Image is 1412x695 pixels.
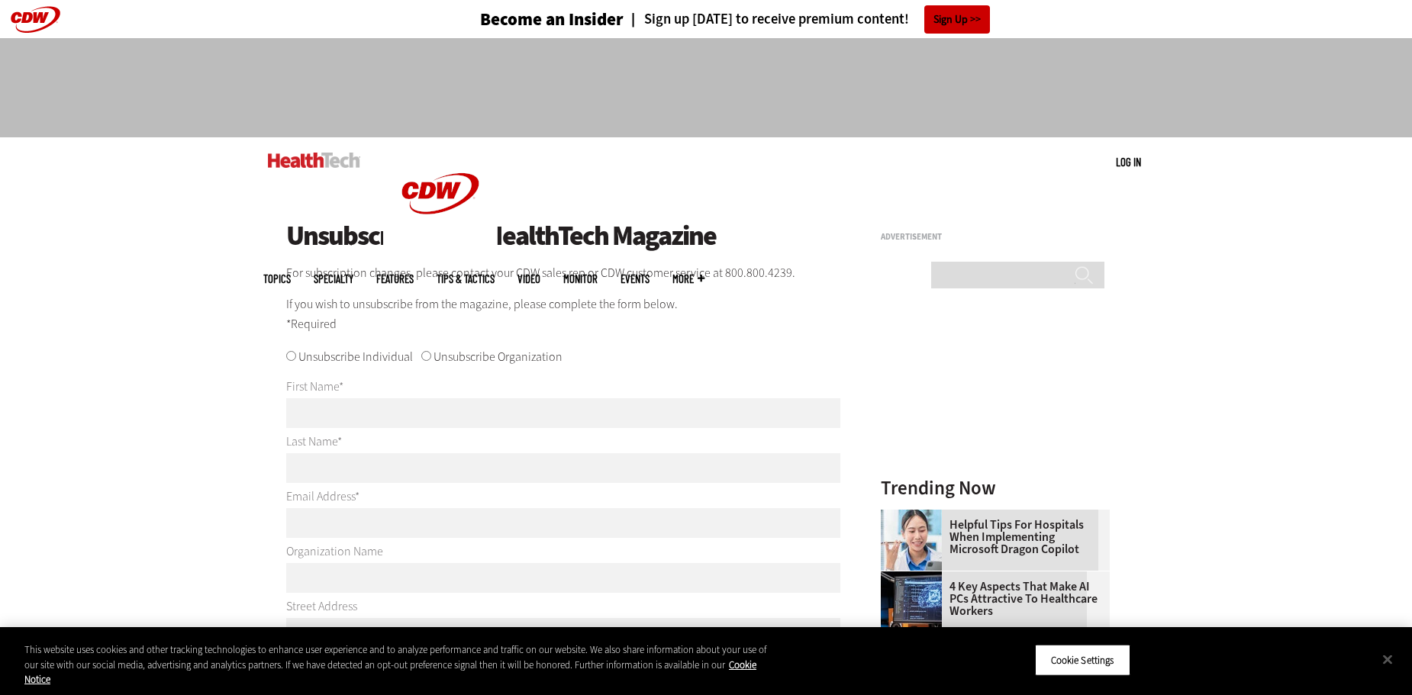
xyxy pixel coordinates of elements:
a: Become an Insider [423,11,624,28]
a: Features [376,273,414,285]
iframe: advertisement [428,53,984,122]
img: Desktop monitor with brain AI concept [881,571,942,632]
a: Helpful Tips for Hospitals When Implementing Microsoft Dragon Copilot [881,519,1101,555]
a: Sign up [DATE] to receive premium content! [624,12,909,27]
iframe: advertisement [881,247,1110,438]
img: Home [268,153,360,168]
div: This website uses cookies and other tracking technologies to enhance user experience and to analy... [24,642,777,687]
img: Home [383,137,498,250]
label: Last Name [286,433,342,449]
h3: Trending Now [881,478,1110,497]
a: Sign Up [924,5,990,34]
button: Cookie Settings [1035,644,1130,676]
a: MonITor [563,273,598,285]
a: Doctor using phone to dictate to tablet [881,510,949,522]
label: Unsubscribe Individual [298,349,413,365]
p: If you wish to unsubscribe from the magazine, please complete the form below. *Required [286,294,840,333]
span: Specialty [314,273,353,285]
span: More [672,273,704,285]
a: Events [621,273,650,285]
a: Log in [1116,155,1141,169]
a: Desktop monitor with brain AI concept [881,571,949,584]
img: Doctor using phone to dictate to tablet [881,510,942,571]
h3: Become an Insider [480,11,624,28]
a: Video [517,273,540,285]
label: First Name [286,378,343,394]
label: Organization Name [286,543,383,559]
a: 4 Key Aspects That Make AI PCs Attractive to Healthcare Workers [881,581,1101,617]
a: Tips & Tactics [437,273,495,285]
button: Close [1371,642,1404,676]
a: CDW [383,238,498,254]
a: More information about your privacy [24,658,756,687]
label: Unsubscribe Organization [434,349,563,365]
label: Email Address [286,488,359,504]
label: Street Address [286,598,357,614]
span: Topics [263,273,291,285]
div: User menu [1116,154,1141,170]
